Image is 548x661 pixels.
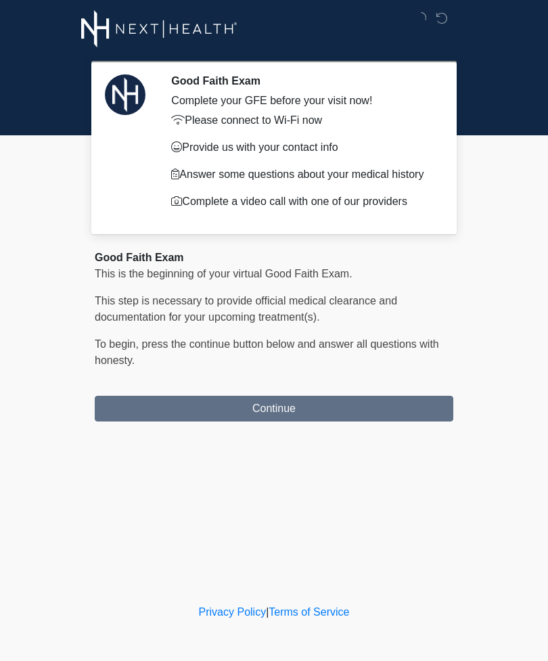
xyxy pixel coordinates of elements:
[95,250,453,266] div: Good Faith Exam
[199,606,267,618] a: Privacy Policy
[171,139,433,156] p: Provide us with your contact info
[171,166,433,183] p: Answer some questions about your medical history
[266,606,269,618] a: |
[269,606,349,618] a: Terms of Service
[95,268,352,279] span: This is the beginning of your virtual Good Faith Exam.
[81,10,237,47] img: Next-Health Logo
[171,112,433,129] p: Please connect to Wi-Fi now
[171,193,433,210] p: Complete a video call with one of our providers
[95,295,397,323] span: This step is necessary to provide official medical clearance and documentation for your upcoming ...
[171,93,433,109] div: Complete your GFE before your visit now!
[171,74,433,87] h2: Good Faith Exam
[95,338,439,366] span: To begin, ﻿﻿﻿﻿﻿﻿press the continue button below and answer all questions with honesty.
[95,396,453,421] button: Continue
[105,74,145,115] img: Agent Avatar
